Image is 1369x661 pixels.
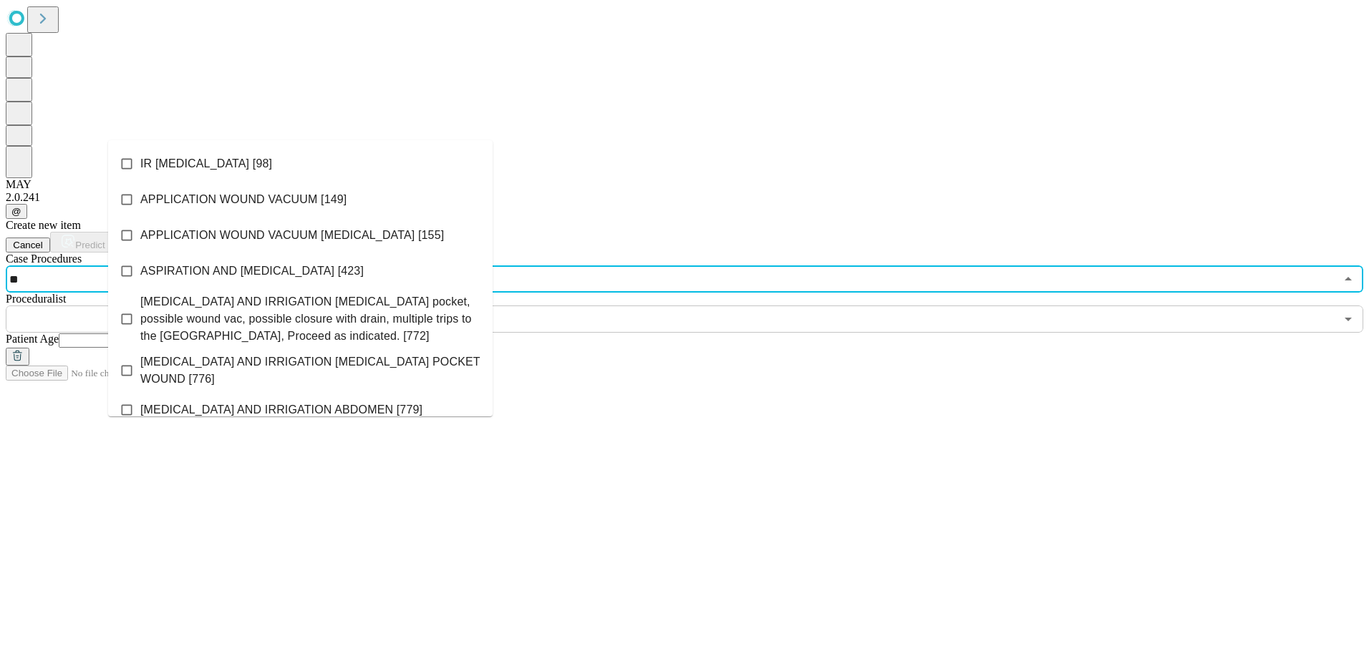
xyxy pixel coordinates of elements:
span: Scheduled Procedure [6,253,82,265]
button: Cancel [6,238,50,253]
button: Predict [50,232,116,253]
span: ASPIRATION AND [MEDICAL_DATA] [423] [140,263,364,280]
span: Proceduralist [6,293,66,305]
div: MAY [6,178,1363,191]
span: Create new item [6,219,81,231]
span: APPLICATION WOUND VACUUM [149] [140,191,347,208]
span: APPLICATION WOUND VACUUM [MEDICAL_DATA] [155] [140,227,444,244]
span: [MEDICAL_DATA] AND IRRIGATION [MEDICAL_DATA] pocket, possible wound vac, possible closure with dr... [140,293,481,345]
span: [MEDICAL_DATA] AND IRRIGATION [MEDICAL_DATA] POCKET WOUND [776] [140,353,481,388]
span: Patient Age [6,333,59,345]
button: @ [6,204,27,219]
span: @ [11,206,21,217]
span: Predict [75,240,105,250]
button: Open [1338,309,1358,329]
span: Cancel [13,240,43,250]
span: [MEDICAL_DATA] AND IRRIGATION ABDOMEN [779] [140,401,422,418]
button: Close [1338,269,1358,289]
span: IR [MEDICAL_DATA] [98] [140,155,272,172]
div: 2.0.241 [6,191,1363,204]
